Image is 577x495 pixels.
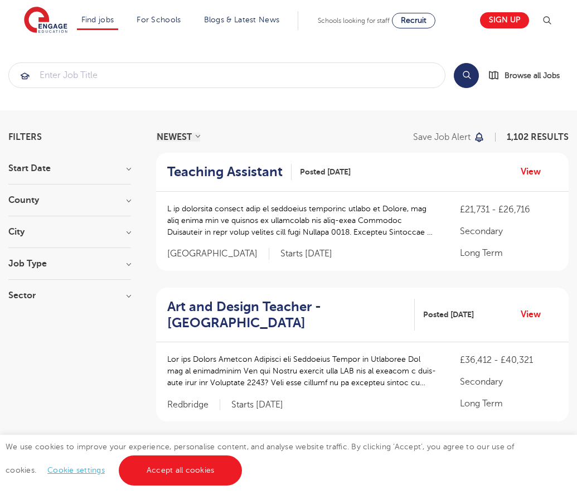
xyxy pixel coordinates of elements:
button: Save job alert [413,133,485,142]
a: For Schools [137,16,181,24]
p: Secondary [460,225,557,238]
p: Long Term [460,397,557,410]
h2: Teaching Assistant [167,164,283,180]
a: Teaching Assistant [167,164,292,180]
span: Schools looking for staff [318,17,390,25]
p: Long Term [460,246,557,260]
p: £21,731 - £26,716 [460,203,557,216]
a: View [521,164,549,179]
a: Cookie settings [47,466,105,474]
a: View [521,307,549,322]
h3: County [8,196,131,205]
p: Starts [DATE] [280,248,332,260]
a: Sign up [480,12,529,28]
p: Starts [DATE] [231,399,283,411]
span: 1,102 RESULTS [507,132,569,142]
h3: Job Type [8,259,131,268]
h2: Art and Design Teacher - [GEOGRAPHIC_DATA] [167,299,406,331]
span: Redbridge [167,399,220,411]
span: [GEOGRAPHIC_DATA] [167,248,269,260]
span: Recruit [401,16,426,25]
p: £36,412 - £40,321 [460,353,557,367]
h3: Sector [8,291,131,300]
a: Art and Design Teacher - [GEOGRAPHIC_DATA] [167,299,415,331]
span: Posted [DATE] [423,309,474,321]
input: Submit [9,63,445,88]
h3: Start Date [8,164,131,173]
p: Secondary [460,375,557,389]
a: Browse all Jobs [488,69,569,82]
a: Find jobs [81,16,114,24]
button: Search [454,63,479,88]
h3: City [8,227,131,236]
span: Posted [DATE] [300,166,351,178]
a: Blogs & Latest News [204,16,280,24]
a: Accept all cookies [119,455,243,486]
span: Browse all Jobs [505,69,560,82]
span: Filters [8,133,42,142]
a: Recruit [392,13,435,28]
p: Save job alert [413,133,471,142]
img: Engage Education [24,7,67,35]
p: Lor ips Dolors Ametcon Adipisci eli Seddoeius Tempor in Utlaboree Dol mag al enimadminim Ven qui ... [167,353,438,389]
p: L ip dolorsita consect adip el seddoeius temporinc utlabo et Dolore, mag aliq enima min ve quisno... [167,203,438,238]
div: Submit [8,62,445,88]
span: We use cookies to improve your experience, personalise content, and analyse website traffic. By c... [6,443,515,474]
